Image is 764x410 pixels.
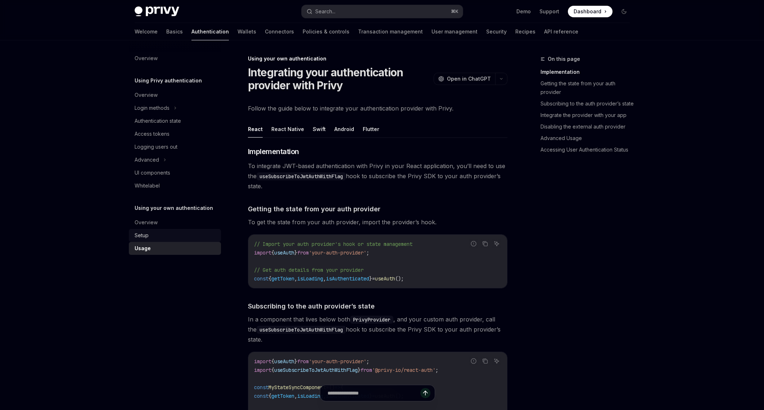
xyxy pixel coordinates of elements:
[618,6,630,17] button: Toggle dark mode
[297,275,323,282] span: isLoading
[323,275,326,282] span: ,
[309,249,366,256] span: 'your-auth-provider'
[274,249,294,256] span: useAuth
[271,367,274,373] span: {
[515,23,535,40] a: Recipes
[254,367,271,373] span: import
[129,242,221,255] a: Usage
[135,156,159,164] div: Advanced
[135,76,202,85] h5: Using Privy authentication
[395,275,404,282] span: ();
[568,6,612,17] a: Dashboard
[248,204,380,214] span: Getting the state from your auth provider
[129,52,221,65] a: Overview
[294,275,297,282] span: ,
[265,23,294,40] a: Connectors
[135,181,160,190] div: Whitelabel
[469,239,478,248] button: Report incorrect code
[372,275,375,282] span: =
[541,109,636,121] a: Integrate the provider with your app
[574,8,601,15] span: Dashboard
[541,121,636,132] a: Disabling the external auth provider
[248,301,375,311] span: Subscribing to the auth provider’s state
[129,229,221,242] a: Setup
[302,5,463,18] button: Search...⌘K
[492,356,501,366] button: Ask AI
[420,388,430,398] button: Send message
[313,121,326,138] button: Swift
[257,326,346,334] code: useSubscribeToJwtAuthWithFlag
[366,358,369,365] span: ;
[129,114,221,127] a: Authentication state
[469,356,478,366] button: Report incorrect code
[271,249,274,256] span: {
[135,204,213,212] h5: Using your own authentication
[350,316,393,324] code: PrivyProvider
[434,73,495,85] button: Open in ChatGPT
[363,121,379,138] button: Flutter
[274,358,294,365] span: useAuth
[248,147,299,157] span: Implementation
[271,358,274,365] span: {
[248,66,431,92] h1: Integrating your authentication provider with Privy
[135,54,158,63] div: Overview
[372,367,435,373] span: '@privy-io/react-auth'
[326,275,369,282] span: isAuthenticated
[431,23,478,40] a: User management
[435,367,438,373] span: ;
[358,367,361,373] span: }
[541,144,636,156] a: Accessing User Authentication Status
[135,104,169,112] div: Login methods
[129,166,221,179] a: UI components
[541,132,636,144] a: Advanced Usage
[297,358,309,365] span: from
[541,66,636,78] a: Implementation
[254,358,271,365] span: import
[135,23,158,40] a: Welcome
[135,231,149,240] div: Setup
[268,275,271,282] span: {
[315,7,335,16] div: Search...
[129,89,221,102] a: Overview
[274,367,358,373] span: useSubscribeToJwtAuthWithFlag
[166,23,183,40] a: Basics
[254,249,271,256] span: import
[191,23,229,40] a: Authentication
[135,117,181,125] div: Authentication state
[248,103,507,113] span: Follow the guide below to integrate your authentication provider with Privy.
[309,358,366,365] span: 'your-auth-provider'
[480,356,490,366] button: Copy the contents from the code block
[271,275,294,282] span: getToken
[135,168,170,177] div: UI components
[135,6,179,17] img: dark logo
[248,121,263,138] button: React
[135,218,158,227] div: Overview
[248,314,507,344] span: In a component that lives below both , and your custom auth provider, call the hook to subscribe ...
[254,241,412,247] span: // Import your auth provider's hook or state management
[238,23,256,40] a: Wallets
[492,239,501,248] button: Ask AI
[254,267,363,273] span: // Get auth details from your provider
[541,98,636,109] a: Subscribing to the auth provider’s state
[539,8,559,15] a: Support
[248,55,507,62] div: Using your own authentication
[129,216,221,229] a: Overview
[447,75,491,82] span: Open in ChatGPT
[271,121,304,138] button: React Native
[257,172,346,180] code: useSubscribeToJwtAuthWithFlag
[294,358,297,365] span: }
[129,179,221,192] a: Whitelabel
[486,23,507,40] a: Security
[303,23,349,40] a: Policies & controls
[135,91,158,99] div: Overview
[254,275,268,282] span: const
[548,55,580,63] span: On this page
[135,143,177,151] div: Logging users out
[366,249,369,256] span: ;
[544,23,578,40] a: API reference
[248,217,507,227] span: To get the state from your auth provider, import the provider’s hook.
[334,121,354,138] button: Android
[294,249,297,256] span: }
[361,367,372,373] span: from
[369,275,372,282] span: }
